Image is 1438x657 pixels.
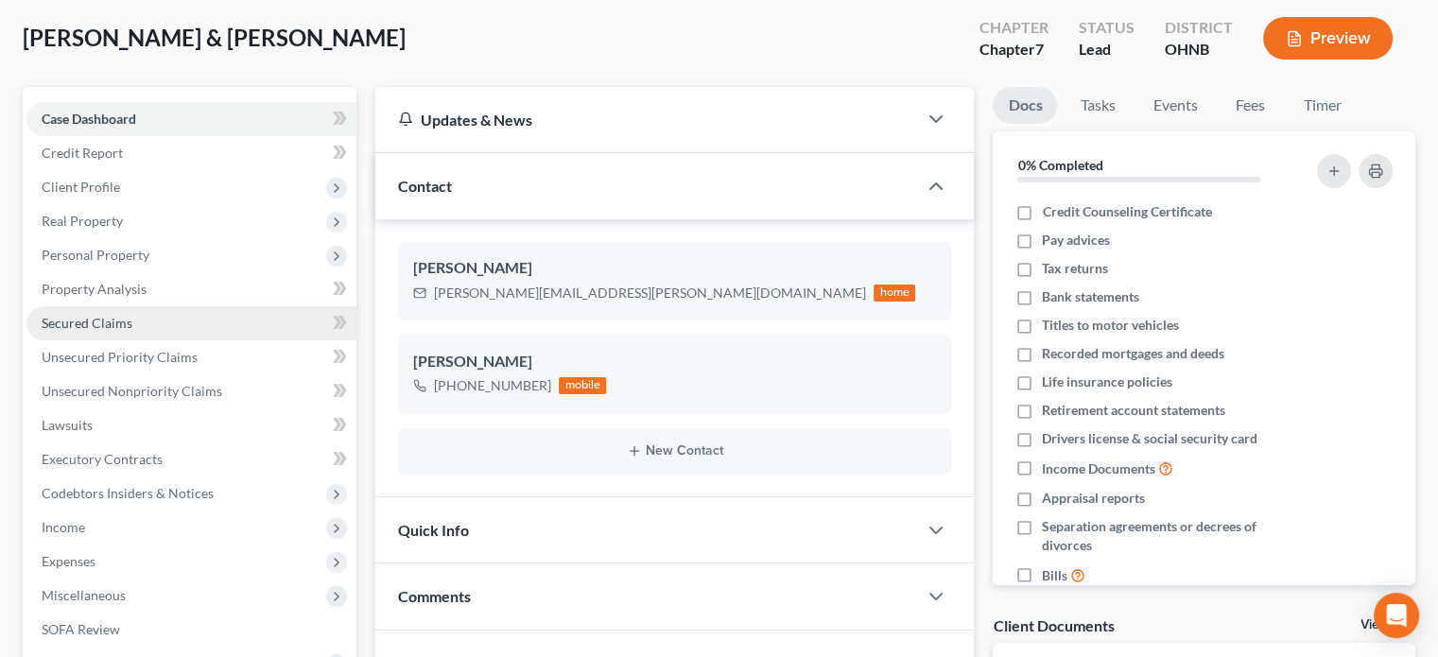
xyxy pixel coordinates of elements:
span: Quick Info [398,521,469,539]
div: Chapter [979,39,1048,61]
span: Credit Counseling Certificate [1042,202,1211,221]
a: Executory Contracts [26,442,356,476]
span: 7 [1035,40,1044,58]
span: Expenses [42,553,95,569]
span: Income [42,519,85,535]
div: [PERSON_NAME][EMAIL_ADDRESS][PERSON_NAME][DOMAIN_NAME] [434,284,866,303]
span: Income Documents [1042,459,1155,478]
span: Life insurance policies [1042,372,1172,391]
a: Credit Report [26,136,356,170]
div: Lead [1079,39,1135,61]
span: Bank statements [1042,287,1139,306]
span: Credit Report [42,145,123,161]
a: SOFA Review [26,613,356,647]
span: Real Property [42,213,123,229]
div: [PERSON_NAME] [413,351,936,373]
button: New Contact [413,443,936,458]
span: Separation agreements or decrees of divorces [1042,517,1293,555]
div: Client Documents [993,615,1114,635]
span: Bills [1042,566,1067,585]
a: Docs [993,87,1057,124]
span: Titles to motor vehicles [1042,316,1179,335]
a: Lawsuits [26,408,356,442]
span: Client Profile [42,179,120,195]
a: Events [1137,87,1212,124]
span: Case Dashboard [42,111,136,127]
div: Chapter [979,17,1048,39]
span: Lawsuits [42,417,93,433]
span: Tax returns [1042,259,1108,278]
div: District [1165,17,1233,39]
div: Updates & News [398,110,894,130]
span: Pay advices [1042,231,1110,250]
div: home [874,285,915,302]
a: Property Analysis [26,272,356,306]
button: Preview [1263,17,1393,60]
div: Open Intercom Messenger [1374,593,1419,638]
span: Executory Contracts [42,451,163,467]
span: Property Analysis [42,281,147,297]
a: Unsecured Priority Claims [26,340,356,374]
span: SOFA Review [42,621,120,637]
span: Recorded mortgages and deeds [1042,344,1224,363]
span: Codebtors Insiders & Notices [42,485,214,501]
span: Appraisal reports [1042,489,1145,508]
a: Unsecured Nonpriority Claims [26,374,356,408]
span: [PERSON_NAME] & [PERSON_NAME] [23,24,406,51]
span: Comments [398,587,471,605]
span: Unsecured Priority Claims [42,349,198,365]
span: Secured Claims [42,315,132,331]
a: View All [1360,618,1408,631]
a: Fees [1220,87,1280,124]
strong: 0% Completed [1017,157,1102,173]
span: Unsecured Nonpriority Claims [42,383,222,399]
a: Secured Claims [26,306,356,340]
div: OHNB [1165,39,1233,61]
span: Retirement account statements [1042,401,1225,420]
div: [PHONE_NUMBER] [434,376,551,395]
span: Miscellaneous [42,587,126,603]
span: Contact [398,177,452,195]
a: Tasks [1065,87,1130,124]
div: Status [1079,17,1135,39]
span: Drivers license & social security card [1042,429,1257,448]
div: mobile [559,377,606,394]
div: [PERSON_NAME] [413,257,936,280]
a: Case Dashboard [26,102,356,136]
span: Personal Property [42,247,149,263]
a: Timer [1288,87,1356,124]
